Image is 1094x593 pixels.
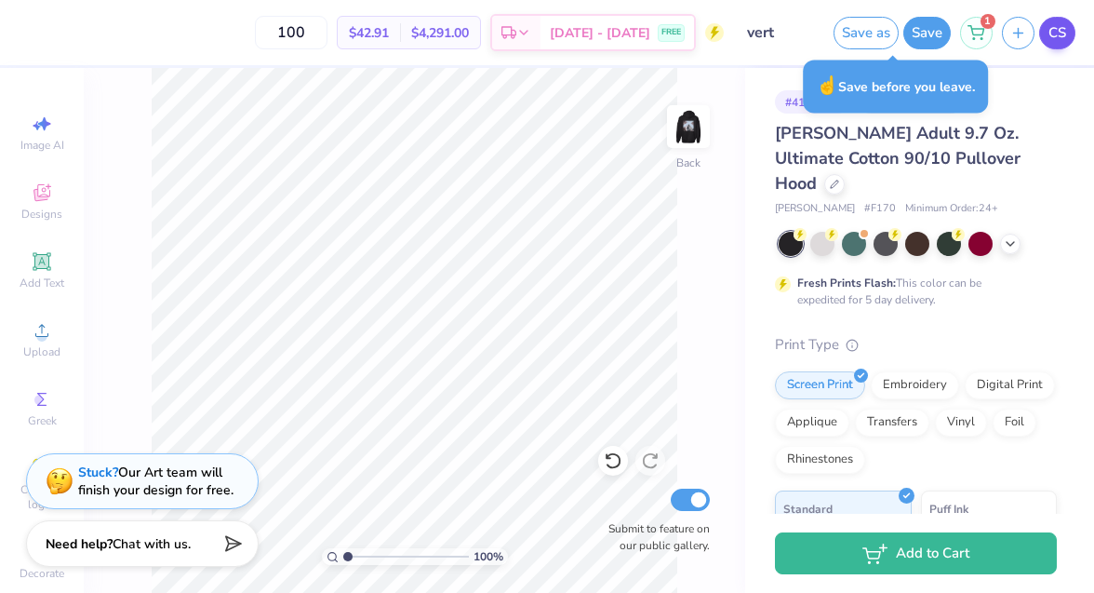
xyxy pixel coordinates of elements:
[775,201,855,217] span: [PERSON_NAME]
[783,499,833,519] span: Standard
[871,371,959,399] div: Embroidery
[816,74,838,98] span: ☝️
[20,276,64,290] span: Add Text
[598,520,710,554] label: Submit to feature on our public gallery.
[21,207,62,222] span: Designs
[797,275,1026,308] div: This color can be expedited for 5 day delivery.
[903,17,951,49] button: Save
[550,23,650,43] span: [DATE] - [DATE]
[855,409,929,437] div: Transfers
[474,548,503,565] span: 100 %
[775,446,865,474] div: Rhinestones
[670,108,707,145] img: Back
[905,201,998,217] span: Minimum Order: 24 +
[803,60,988,113] div: Save before you leave.
[993,409,1036,437] div: Foil
[775,409,849,437] div: Applique
[775,532,1057,574] button: Add to Cart
[929,499,968,519] span: Puff Ink
[775,334,1057,356] div: Print Type
[1039,17,1075,49] a: CS
[113,535,191,553] span: Chat with us.
[28,413,57,428] span: Greek
[775,371,865,399] div: Screen Print
[775,90,849,114] div: # 419619A
[834,17,899,49] button: Save as
[775,122,1021,195] span: [PERSON_NAME] Adult 9.7 Oz. Ultimate Cotton 90/10 Pullover Hood
[676,155,700,171] div: Back
[797,276,896,290] strong: Fresh Prints Flash:
[20,138,64,153] span: Image AI
[1048,22,1066,44] span: CS
[965,371,1055,399] div: Digital Print
[46,535,113,553] strong: Need help?
[9,482,74,512] span: Clipart & logos
[935,409,987,437] div: Vinyl
[661,26,681,39] span: FREE
[78,464,118,481] strong: Stuck?
[255,16,327,49] input: – –
[349,23,389,43] span: $42.91
[864,201,896,217] span: # F170
[23,344,60,359] span: Upload
[733,14,824,51] input: Untitled Design
[78,464,233,499] div: Our Art team will finish your design for free.
[411,23,469,43] span: $4,291.00
[20,566,64,581] span: Decorate
[981,14,995,29] span: 1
